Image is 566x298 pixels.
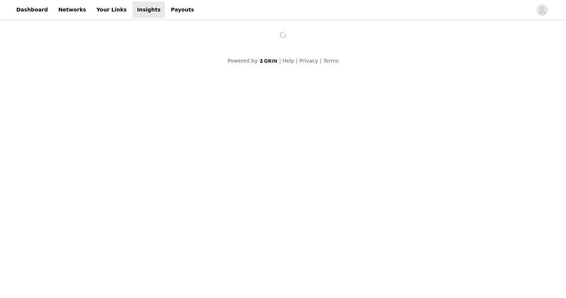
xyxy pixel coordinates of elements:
a: Payouts [166,1,199,18]
span: | [279,58,281,64]
a: Your Links [92,1,131,18]
span: Powered by [227,58,257,64]
a: Insights [133,1,165,18]
a: Terms [323,58,338,64]
div: avatar [539,4,546,16]
a: Dashboard [12,1,52,18]
a: Help [283,58,294,64]
img: logo [259,59,278,63]
a: Privacy [299,58,318,64]
a: Networks [54,1,90,18]
span: | [296,58,298,64]
span: | [320,58,322,64]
